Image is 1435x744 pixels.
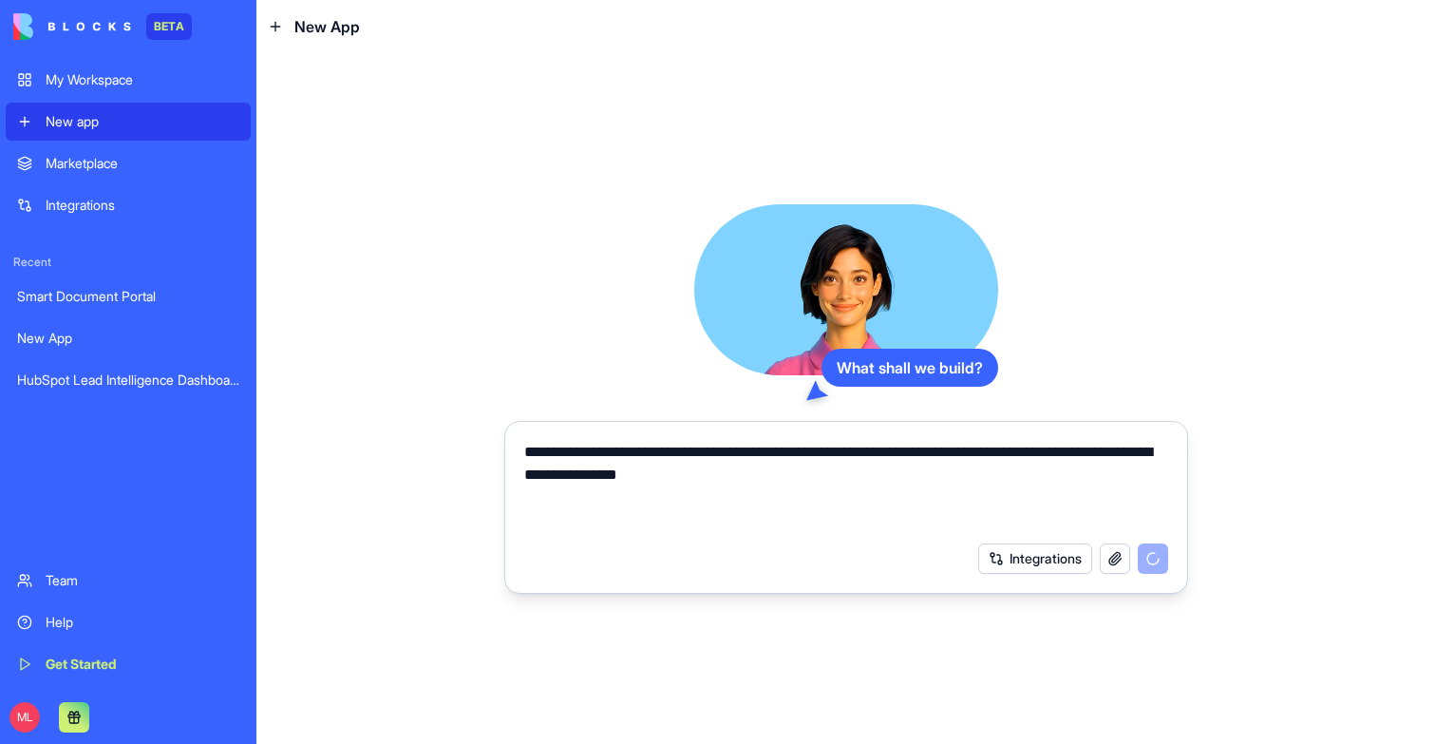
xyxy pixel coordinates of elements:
div: Smart Document Portal [17,287,239,306]
div: Get Started [46,655,239,674]
div: Integrations [46,196,239,215]
a: New app [6,103,251,141]
span: ML [9,702,40,733]
a: BETA [13,13,192,40]
a: Integrations [6,186,251,224]
button: Integrations [978,544,1092,574]
a: My Workspace [6,61,251,99]
a: Get Started [6,645,251,683]
div: New app [46,112,239,131]
div: Help [46,613,239,632]
span: Recent [6,255,251,270]
a: Smart Document Portal [6,277,251,315]
div: HubSpot Lead Intelligence Dashboard [17,371,239,390]
div: New App [17,329,239,348]
div: What shall we build? [821,349,998,387]
a: Help [6,603,251,641]
div: Marketplace [46,154,239,173]
div: My Workspace [46,70,239,89]
img: logo [13,13,131,40]
a: Marketplace [6,144,251,182]
a: HubSpot Lead Intelligence Dashboard [6,361,251,399]
span: New App [294,15,360,38]
div: Team [46,571,239,590]
a: Team [6,562,251,600]
div: BETA [146,13,192,40]
a: New App [6,319,251,357]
